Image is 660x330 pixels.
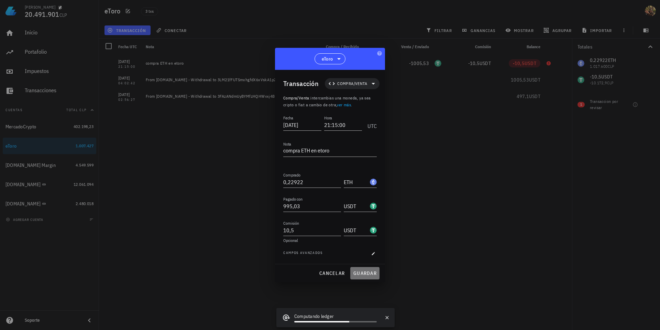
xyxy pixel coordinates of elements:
span: guardar [353,270,377,276]
label: Comisión [283,221,299,226]
button: guardar [350,267,379,279]
div: Transacción [283,78,319,89]
span: cancelar [319,270,345,276]
div: Computando ledger [294,313,377,321]
div: ETH-icon [370,179,377,185]
span: Compra/Venta [337,80,367,87]
a: ver más [337,102,351,107]
label: Fecha [283,115,293,120]
span: eToro [322,55,333,62]
div: USDT-icon [370,227,377,234]
button: cancelar [316,267,348,279]
div: UTC [365,115,377,132]
span: Campos avanzados [283,250,323,257]
label: Nota [283,141,291,147]
span: intercambias una moneda, ya sea cripto o fiat a cambio de otra, . [283,95,371,107]
label: Pagado con [283,196,302,202]
label: Hora [324,115,332,120]
input: Moneda [344,201,368,212]
p: : [283,95,377,108]
span: Compra/Venta [283,95,309,100]
div: Opcional [283,238,377,243]
input: Moneda [344,177,368,188]
label: Comprado [283,172,300,178]
div: USDT-icon [370,203,377,210]
input: Moneda [344,225,368,236]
